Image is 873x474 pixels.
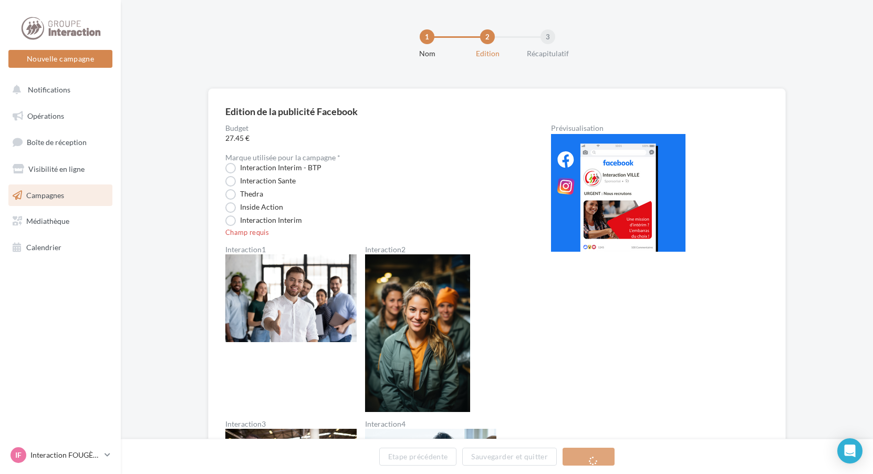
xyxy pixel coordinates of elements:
[379,448,457,466] button: Etape précédente
[551,134,685,252] img: operation-preview
[225,228,517,238] div: Champ requis
[225,246,357,253] label: Interaction1
[26,217,69,225] span: Médiathèque
[26,243,61,252] span: Calendrier
[8,50,112,68] button: Nouvelle campagne
[225,420,357,428] label: Interaction3
[225,202,283,213] label: Inside Action
[225,215,302,226] label: Interaction Interim
[225,125,517,132] label: Budget
[551,125,768,132] div: Prévisualisation
[6,79,110,101] button: Notifications
[8,445,112,465] a: IF Interaction FOUGÈRES
[541,29,555,44] div: 3
[6,210,115,232] a: Médiathèque
[462,448,557,466] button: Sauvegarder et quitter
[225,107,358,116] div: Edition de la publicité Facebook
[393,48,461,59] div: Nom
[225,254,357,342] img: Interaction1
[6,158,115,180] a: Visibilité en ligne
[6,131,115,153] a: Boîte de réception
[27,111,64,120] span: Opérations
[225,163,321,173] label: Interaction Interim - BTP
[225,176,296,187] label: Interaction Sante
[480,29,495,44] div: 2
[6,105,115,127] a: Opérations
[26,190,64,199] span: Campagnes
[837,438,862,463] div: Open Intercom Messenger
[28,85,70,94] span: Notifications
[28,164,85,173] span: Visibilité en ligne
[225,154,340,161] label: Marque utilisée pour la campagne *
[6,236,115,259] a: Calendrier
[225,189,263,200] label: Thedra
[27,138,87,147] span: Boîte de réception
[514,48,581,59] div: Récapitulatif
[365,254,470,412] img: Interaction2
[365,420,496,428] label: Interaction4
[420,29,434,44] div: 1
[454,48,521,59] div: Edition
[6,184,115,207] a: Campagnes
[225,133,517,143] span: 27.45 €
[15,450,22,460] span: IF
[30,450,100,460] p: Interaction FOUGÈRES
[365,246,470,253] label: Interaction2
